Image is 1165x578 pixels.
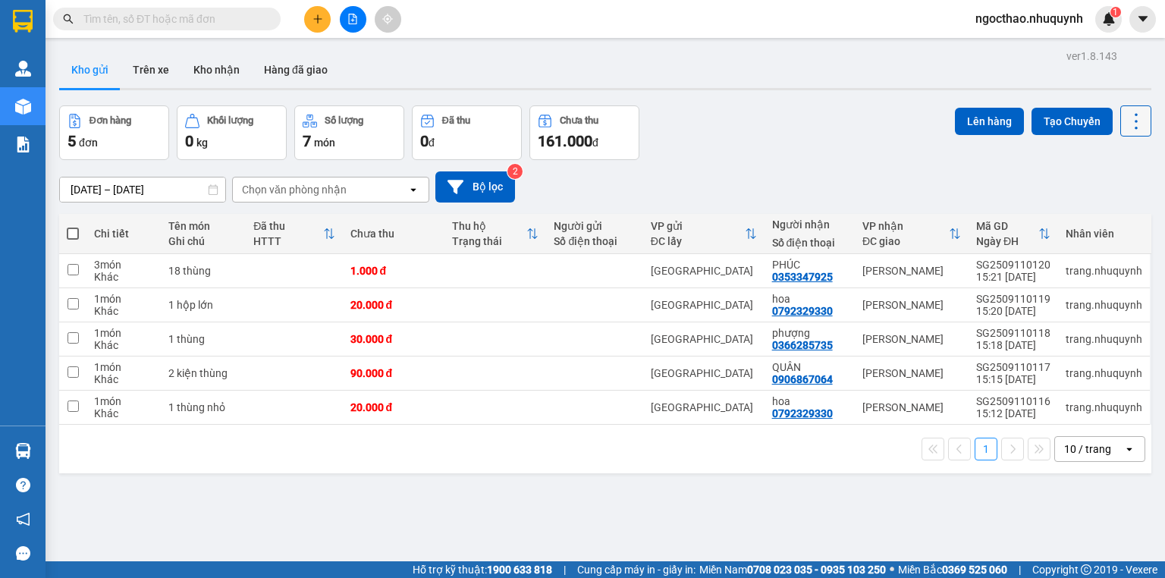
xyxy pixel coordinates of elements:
[94,395,153,407] div: 1 món
[554,235,635,247] div: Số điện thoại
[976,293,1050,305] div: SG2509110119
[89,115,131,126] div: Đơn hàng
[747,564,886,576] strong: 0708 023 035 - 0935 103 250
[975,438,997,460] button: 1
[538,132,592,150] span: 161.000
[15,443,31,459] img: warehouse-icon
[350,265,437,277] div: 1.000 đ
[312,14,323,24] span: plus
[1113,7,1118,17] span: 1
[855,214,969,254] th: Toggle SortBy
[407,184,419,196] svg: open
[413,561,552,578] span: Hỗ trợ kỹ thuật:
[168,333,239,345] div: 1 thùng
[862,220,949,232] div: VP nhận
[68,132,76,150] span: 5
[1066,299,1142,311] div: trang.nhuquynh
[6,94,118,108] span: VP [PERSON_NAME]:
[444,214,546,254] th: Toggle SortBy
[976,259,1050,271] div: SG2509110120
[294,105,404,160] button: Số lượng7món
[1066,367,1142,379] div: trang.nhuquynh
[94,259,153,271] div: 3 món
[79,137,98,149] span: đơn
[1066,48,1117,64] div: ver 1.8.143
[1129,6,1156,33] button: caret-down
[772,271,833,283] div: 0353347925
[168,235,239,247] div: Ghi chú
[177,105,287,160] button: Khối lượng0kg
[60,177,225,202] input: Select a date range.
[976,373,1050,385] div: 15:15 [DATE]
[554,220,635,232] div: Người gửi
[94,271,153,283] div: Khác
[651,220,745,232] div: VP gửi
[772,361,847,373] div: QUÂN
[6,55,221,92] p: VP [GEOGRAPHIC_DATA]:
[94,293,153,305] div: 1 món
[168,367,239,379] div: 2 kiện thùng
[963,9,1095,28] span: ngocthao.nhuquynh
[168,299,239,311] div: 1 hộp lớn
[651,235,745,247] div: ĐC lấy
[350,333,437,345] div: 30.000 đ
[969,214,1058,254] th: Toggle SortBy
[890,567,894,573] span: ⚪️
[862,333,961,345] div: [PERSON_NAME]
[13,10,33,33] img: logo-vxr
[253,235,322,247] div: HTTT
[452,220,526,232] div: Thu hộ
[253,220,322,232] div: Đã thu
[168,220,239,232] div: Tên món
[976,395,1050,407] div: SG2509110116
[246,214,342,254] th: Toggle SortBy
[16,478,30,492] span: question-circle
[303,132,311,150] span: 7
[207,115,253,126] div: Khối lượng
[772,293,847,305] div: hoa
[772,218,847,231] div: Người nhận
[1032,108,1113,135] button: Tạo Chuyến
[955,108,1024,135] button: Lên hàng
[350,299,437,311] div: 20.000 đ
[15,61,31,77] img: warehouse-icon
[1064,441,1111,457] div: 10 / trang
[59,105,169,160] button: Đơn hàng5đơn
[976,305,1050,317] div: 15:20 [DATE]
[1066,265,1142,277] div: trang.nhuquynh
[862,235,949,247] div: ĐC giao
[564,561,566,578] span: |
[651,265,757,277] div: [GEOGRAPHIC_DATA]
[347,14,358,24] span: file-add
[94,407,153,419] div: Khác
[976,220,1038,232] div: Mã GD
[325,115,363,126] div: Số lượng
[185,132,193,150] span: 0
[772,305,833,317] div: 0792329330
[375,6,401,33] button: aim
[304,6,331,33] button: plus
[1066,401,1142,413] div: trang.nhuquynh
[862,265,961,277] div: [PERSON_NAME]
[529,105,639,160] button: Chưa thu161.000đ
[382,14,393,24] span: aim
[976,361,1050,373] div: SG2509110117
[862,299,961,311] div: [PERSON_NAME]
[1110,7,1121,17] sup: 1
[643,214,765,254] th: Toggle SortBy
[350,367,437,379] div: 90.000 đ
[772,259,847,271] div: PHÚC
[94,361,153,373] div: 1 món
[1102,12,1116,26] img: icon-new-feature
[651,333,757,345] div: [GEOGRAPHIC_DATA]
[350,228,437,240] div: Chưa thu
[976,407,1050,419] div: 15:12 [DATE]
[699,561,886,578] span: Miền Nam
[898,561,1007,578] span: Miền Bắc
[15,99,31,115] img: warehouse-icon
[651,367,757,379] div: [GEOGRAPHIC_DATA]
[862,367,961,379] div: [PERSON_NAME]
[412,105,522,160] button: Đã thu0đ
[6,57,220,92] strong: 342 [PERSON_NAME], P1, Q10, TP.HCM - 0931 556 979
[1081,564,1091,575] span: copyright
